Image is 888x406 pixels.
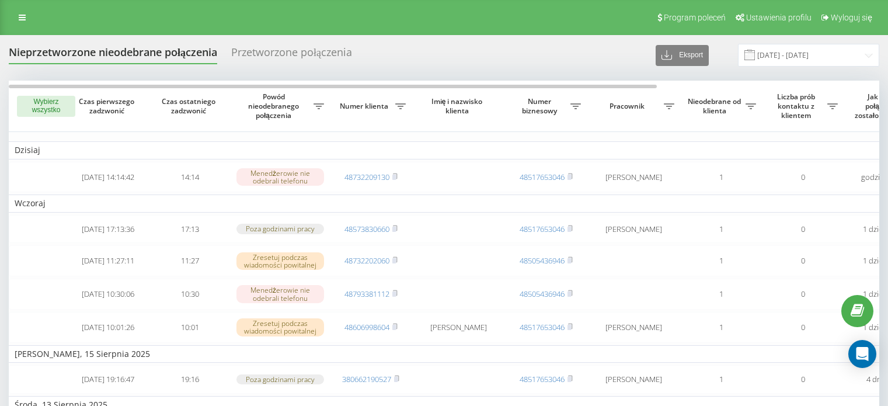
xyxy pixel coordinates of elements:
[686,97,746,115] span: Nieodebrane od klienta
[344,289,389,299] a: 48793381112
[520,322,565,332] a: 48517653046
[680,162,762,193] td: 1
[520,289,565,299] a: 48505436946
[680,245,762,276] td: 1
[412,312,505,343] td: [PERSON_NAME]
[848,340,876,368] div: Open Intercom Messenger
[17,96,75,117] button: Wybierz wszystko
[587,365,680,394] td: [PERSON_NAME]
[680,312,762,343] td: 1
[67,279,149,310] td: [DATE] 10:30:06
[149,365,231,394] td: 19:16
[236,224,324,234] div: Poza godzinami pracy
[236,92,314,120] span: Powód nieodebranego połączenia
[587,162,680,193] td: [PERSON_NAME]
[67,215,149,244] td: [DATE] 17:13:36
[762,215,844,244] td: 0
[76,97,140,115] span: Czas pierwszego zadzwonić
[762,365,844,394] td: 0
[336,102,395,111] span: Numer klienta
[762,245,844,276] td: 0
[67,312,149,343] td: [DATE] 10:01:26
[656,45,709,66] button: Eksport
[680,279,762,310] td: 1
[520,172,565,182] a: 48517653046
[762,162,844,193] td: 0
[587,215,680,244] td: [PERSON_NAME]
[422,97,495,115] span: Imię i nazwisko klienta
[680,365,762,394] td: 1
[664,13,726,22] span: Program poleceń
[149,215,231,244] td: 17:13
[67,365,149,394] td: [DATE] 19:16:47
[520,374,565,384] a: 48517653046
[67,162,149,193] td: [DATE] 14:14:42
[511,97,570,115] span: Numer biznesowy
[236,374,324,384] div: Poza godzinami pracy
[520,255,565,266] a: 48505436946
[768,92,827,120] span: Liczba prób kontaktu z klientem
[762,279,844,310] td: 0
[344,255,389,266] a: 48732202060
[762,312,844,343] td: 0
[149,279,231,310] td: 10:30
[587,312,680,343] td: [PERSON_NAME]
[344,322,389,332] a: 48606998604
[344,172,389,182] a: 48732209130
[236,318,324,336] div: Zresetuj podczas wiadomości powitalnej
[236,285,324,303] div: Menedżerowie nie odebrali telefonu
[344,224,389,234] a: 48573830660
[831,13,872,22] span: Wyloguj się
[158,97,221,115] span: Czas ostatniego zadzwonić
[149,162,231,193] td: 14:14
[680,215,762,244] td: 1
[520,224,565,234] a: 48517653046
[746,13,812,22] span: Ustawienia profilu
[149,245,231,276] td: 11:27
[593,102,664,111] span: Pracownik
[342,374,391,384] a: 380662190527
[9,46,217,64] div: Nieprzetworzone nieodebrane połączenia
[231,46,352,64] div: Przetworzone połączenia
[236,168,324,186] div: Menedżerowie nie odebrali telefonu
[149,312,231,343] td: 10:01
[67,245,149,276] td: [DATE] 11:27:11
[236,252,324,270] div: Zresetuj podczas wiadomości powitalnej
